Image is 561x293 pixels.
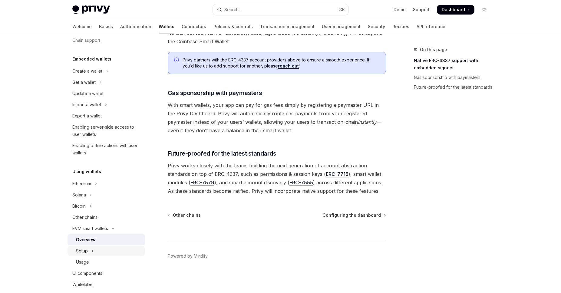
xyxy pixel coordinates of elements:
[413,7,430,13] a: Support
[72,202,86,210] div: Bitcoin
[289,179,313,186] a: ERC-7555
[68,140,145,158] a: Enabling offline actions with user wallets
[278,63,299,69] a: reach out
[414,73,494,82] a: Gas sponsorship with paymasters
[68,122,145,140] a: Enabling server-side access to user wallets
[322,212,385,218] a: Configuring the dashboard
[168,89,262,97] span: Gas sponsorship with paymasters
[414,56,494,73] a: Native ERC-4337 support with embedded signers
[99,19,113,34] a: Basics
[72,112,102,120] div: Export a wallet
[120,19,151,34] a: Authentication
[68,257,145,268] a: Usage
[420,46,447,53] span: On this page
[72,55,111,63] h5: Embedded wallets
[72,5,110,14] img: light logo
[168,253,208,259] a: Powered by Mintlify
[168,212,201,218] a: Other chains
[68,110,145,121] a: Export a wallet
[68,212,145,223] a: Other chains
[394,7,406,13] a: Demo
[168,101,386,135] span: With smart wallets, your app can pay for gas fees simply by registering a paymaster URL in the Pr...
[182,19,206,34] a: Connectors
[68,223,145,234] button: Toggle EVM smart wallets section
[72,79,96,86] div: Get a wallet
[68,88,145,99] a: Update a wallet
[213,4,348,15] button: Open search
[72,101,101,108] div: Import a wallet
[68,99,145,110] button: Toggle Import a wallet section
[442,7,465,13] span: Dashboard
[68,66,145,77] button: Toggle Create a wallet section
[76,247,88,255] div: Setup
[183,57,380,69] span: Privy partners with the ERC-4337 account providers above to ensure a smooth experience. If you’d ...
[322,212,381,218] span: Configuring the dashboard
[173,212,201,218] span: Other chains
[190,179,214,186] a: ERC-7579
[72,67,102,75] div: Create a wallet
[168,149,276,158] span: Future-proofed for the latest standards
[159,19,174,34] a: Wallets
[326,171,348,177] a: ERC-7715
[72,214,97,221] div: Other chains
[72,123,141,138] div: Enabling server-side access to user wallets
[72,180,91,187] div: Ethereum
[76,236,95,243] div: Overview
[68,279,145,290] a: Whitelabel
[260,19,315,34] a: Transaction management
[68,245,145,256] button: Toggle Setup section
[213,19,253,34] a: Policies & controls
[68,178,145,189] button: Toggle Ethereum section
[72,225,108,232] div: EVM smart wallets
[68,234,145,245] a: Overview
[72,19,92,34] a: Welcome
[68,189,145,200] button: Toggle Solana section
[72,168,101,175] h5: Using wallets
[68,77,145,88] button: Toggle Get a wallet section
[168,161,386,195] span: Privy works closely with the teams building the next generation of account abstraction standards ...
[72,142,141,156] div: Enabling offline actions with user wallets
[358,119,377,125] em: instantly
[72,191,86,199] div: Solana
[72,270,102,277] div: UI components
[368,19,385,34] a: Security
[224,6,241,13] div: Search...
[68,268,145,279] a: UI components
[417,19,445,34] a: API reference
[174,58,180,64] svg: Info
[479,5,489,15] button: Toggle dark mode
[338,7,345,12] span: ⌘ K
[76,258,89,266] div: Usage
[392,19,409,34] a: Recipes
[437,5,474,15] a: Dashboard
[414,82,494,92] a: Future-proofed for the latest standards
[322,19,361,34] a: User management
[72,90,104,97] div: Update a wallet
[72,281,94,288] div: Whitelabel
[68,201,145,212] button: Toggle Bitcoin section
